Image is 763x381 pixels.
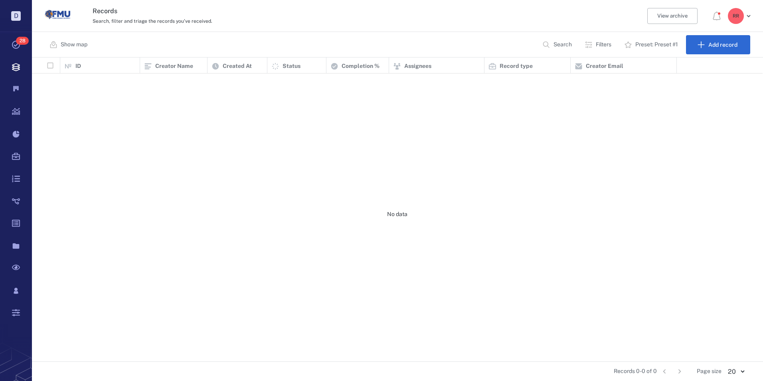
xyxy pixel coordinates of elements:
[75,62,81,70] p: ID
[596,41,611,49] p: Filters
[553,41,572,49] p: Search
[697,367,721,375] span: Page size
[155,62,193,70] p: Creator Name
[614,367,657,375] span: Records 0-0 of 0
[686,35,750,54] button: Add record
[45,35,94,54] button: Show map
[619,35,684,54] button: Preset: Preset #1
[223,62,252,70] p: Created At
[580,35,618,54] button: Filters
[45,2,70,28] img: Florida Memorial University logo
[45,2,70,30] a: Go home
[538,35,578,54] button: Search
[342,62,380,70] p: Completion %
[404,62,431,70] p: Assignees
[500,62,533,70] p: Record type
[283,62,300,70] p: Status
[32,73,763,355] div: No data
[728,8,753,24] button: RR
[93,6,525,16] h3: Records
[93,18,212,24] span: Search, filter and triage the records you've received.
[586,62,623,70] p: Creator Email
[11,11,21,21] p: D
[635,41,678,49] p: Preset: Preset #1
[61,41,87,49] p: Show map
[657,365,687,378] nav: pagination navigation
[728,8,744,24] div: R R
[721,367,750,376] div: 20
[16,37,29,45] span: 28
[647,8,698,24] button: View archive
